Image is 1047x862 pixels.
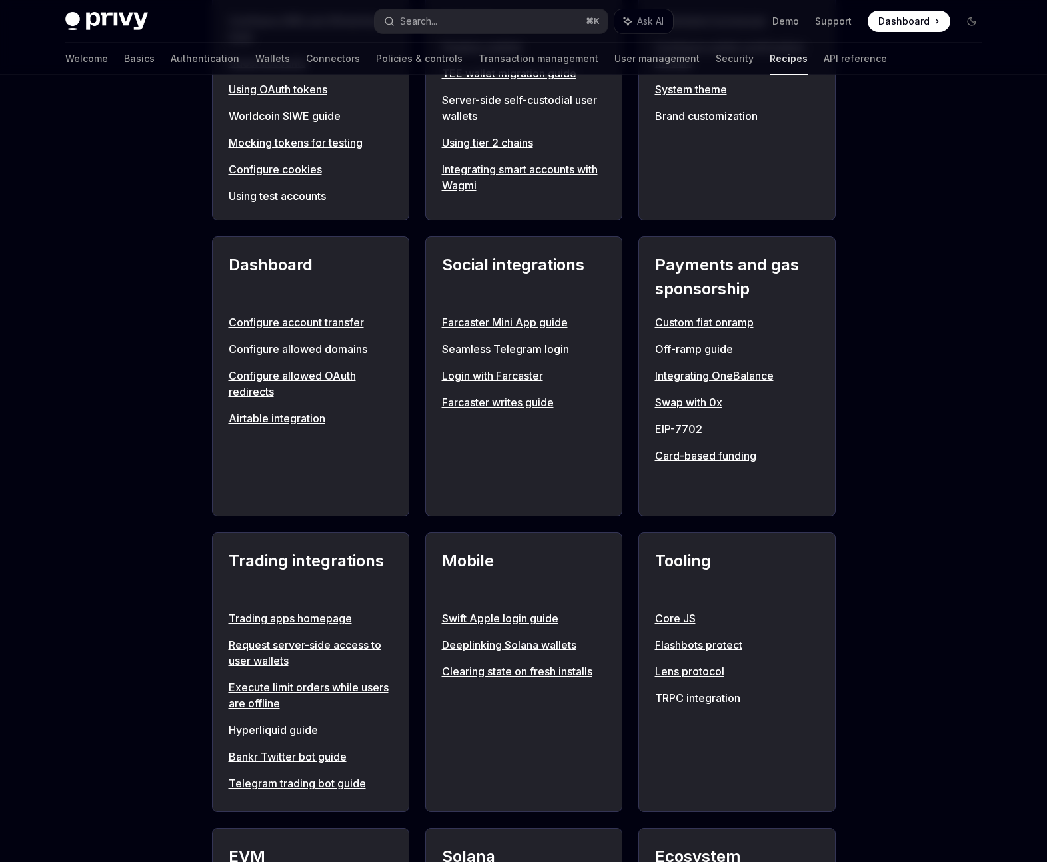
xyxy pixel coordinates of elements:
[716,43,754,75] a: Security
[376,43,463,75] a: Policies & controls
[229,410,393,426] a: Airtable integration
[229,775,393,791] a: Telegram trading bot guide
[229,314,393,330] a: Configure account transfer
[229,161,393,177] a: Configure cookies
[442,92,606,124] a: Server-side self-custodial user wallets
[878,15,930,28] span: Dashboard
[614,43,700,75] a: User management
[637,15,664,28] span: Ask AI
[442,549,606,597] h2: Mobile
[229,81,393,97] a: Using OAuth tokens
[229,135,393,151] a: Mocking tokens for testing
[229,368,393,400] a: Configure allowed OAuth redirects
[824,43,887,75] a: API reference
[442,368,606,384] a: Login with Farcaster
[586,16,600,27] span: ⌘ K
[655,314,819,330] a: Custom fiat onramp
[171,43,239,75] a: Authentication
[229,679,393,711] a: Execute limit orders while users are offline
[65,43,108,75] a: Welcome
[442,637,606,653] a: Deeplinking Solana wallets
[442,161,606,193] a: Integrating smart accounts with Wagmi
[655,81,819,97] a: System theme
[655,368,819,384] a: Integrating OneBalance
[772,15,799,28] a: Demo
[655,448,819,464] a: Card-based funding
[655,253,819,301] h2: Payments and gas sponsorship
[655,549,819,597] h2: Tooling
[815,15,852,28] a: Support
[124,43,155,75] a: Basics
[442,135,606,151] a: Using tier 2 chains
[442,253,606,301] h2: Social integrations
[375,9,608,33] button: Search...⌘K
[655,108,819,124] a: Brand customization
[655,610,819,626] a: Core JS
[655,341,819,357] a: Off-ramp guide
[655,690,819,706] a: TRPC integration
[65,12,148,31] img: dark logo
[770,43,808,75] a: Recipes
[229,188,393,204] a: Using test accounts
[255,43,290,75] a: Wallets
[442,341,606,357] a: Seamless Telegram login
[655,421,819,437] a: EIP-7702
[961,11,982,32] button: Toggle dark mode
[400,13,437,29] div: Search...
[306,43,360,75] a: Connectors
[229,253,393,301] h2: Dashboard
[442,314,606,330] a: Farcaster Mini App guide
[229,610,393,626] a: Trading apps homepage
[614,9,673,33] button: Ask AI
[442,394,606,410] a: Farcaster writes guide
[479,43,598,75] a: Transaction management
[229,722,393,738] a: Hyperliquid guide
[442,663,606,679] a: Clearing state on fresh installs
[442,610,606,626] a: Swift Apple login guide
[229,549,393,597] h2: Trading integrations
[655,394,819,410] a: Swap with 0x
[655,637,819,653] a: Flashbots protect
[229,637,393,669] a: Request server-side access to user wallets
[229,341,393,357] a: Configure allowed domains
[229,108,393,124] a: Worldcoin SIWE guide
[868,11,950,32] a: Dashboard
[229,749,393,765] a: Bankr Twitter bot guide
[655,663,819,679] a: Lens protocol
